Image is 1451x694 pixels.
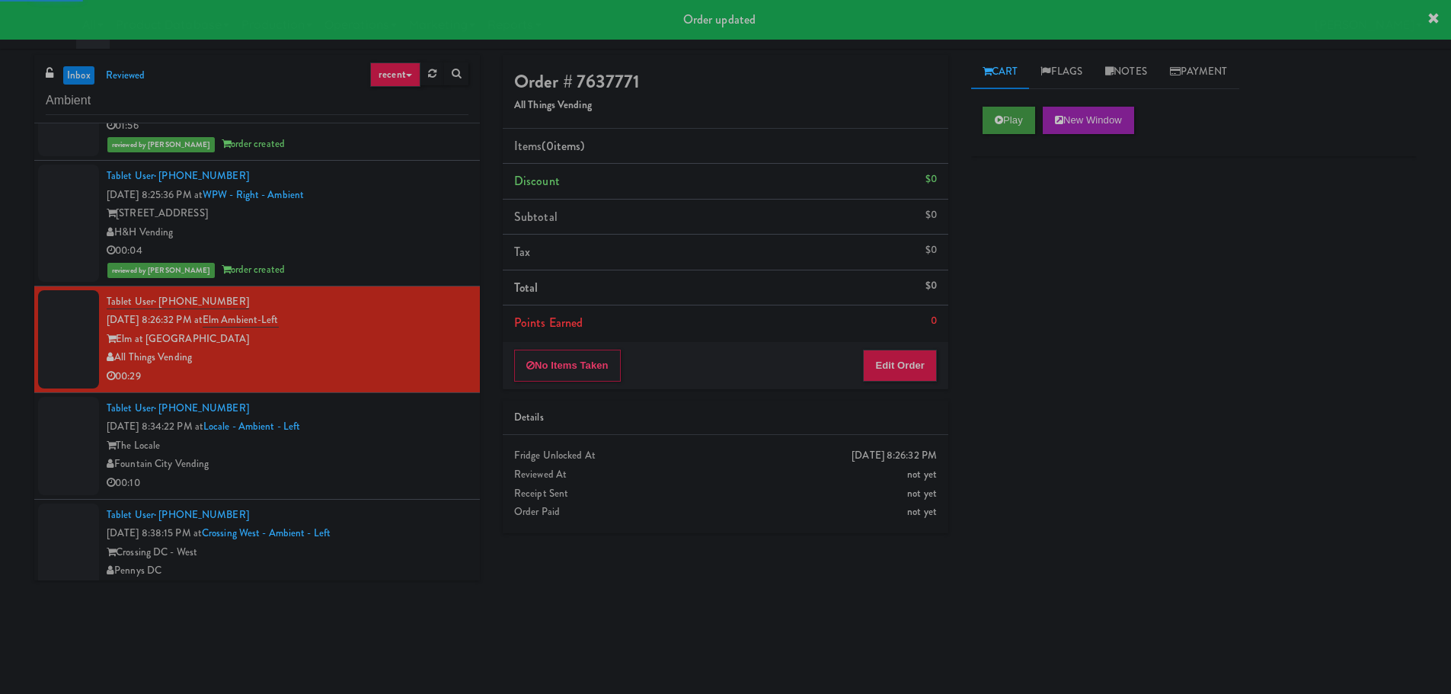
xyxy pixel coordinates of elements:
h4: Order # 7637771 [514,72,937,91]
a: WPW - Right - Ambient [203,187,304,202]
div: 01:56 [107,117,468,136]
li: Tablet User· [PHONE_NUMBER][DATE] 8:34:22 PM atLocale - Ambient - LeftThe LocaleFountain City Ven... [34,393,480,500]
span: [DATE] 8:26:32 PM at [107,312,203,327]
div: 00:10 [107,474,468,493]
div: 0 [931,312,937,331]
h5: All Things Vending [514,100,937,111]
div: Crossing DC - West [107,543,468,562]
a: inbox [63,66,94,85]
li: Tablet User· [PHONE_NUMBER][DATE] 8:26:32 PM atElm Ambient-LeftElm at [GEOGRAPHIC_DATA]All Things... [34,286,480,393]
li: Tablet User· [PHONE_NUMBER][DATE] 8:38:15 PM atCrossing West - Ambient - LeftCrossing DC - WestPe... [34,500,480,606]
a: Crossing West - Ambient - Left [202,526,331,540]
span: reviewed by [PERSON_NAME] [107,137,215,152]
ng-pluralize: items [554,137,581,155]
a: Tablet User· [PHONE_NUMBER] [107,507,249,522]
a: Tablet User· [PHONE_NUMBER] [107,401,249,415]
a: Notes [1094,55,1159,89]
span: order created [222,136,285,151]
a: Elm Ambient-Left [203,312,279,328]
a: reviewed [102,66,149,85]
div: Fridge Unlocked At [514,446,937,465]
button: Play [983,107,1035,134]
div: [DATE] 8:26:32 PM [852,446,937,465]
button: Edit Order [863,350,937,382]
a: Locale - Ambient - Left [203,419,300,433]
div: Pennys DC [107,561,468,580]
div: The Locale [107,437,468,456]
span: not yet [907,467,937,481]
div: 00:50 [107,580,468,600]
div: Reviewed At [514,465,937,485]
a: recent [370,62,420,87]
div: H&H Vending [107,223,468,242]
span: · [PHONE_NUMBER] [154,168,249,183]
span: Order updated [683,11,756,28]
span: · [PHONE_NUMBER] [154,294,249,309]
div: $0 [925,170,937,189]
span: (0 ) [542,137,584,155]
span: [DATE] 8:25:36 PM at [107,187,203,202]
a: Flags [1029,55,1094,89]
span: · [PHONE_NUMBER] [154,507,249,522]
span: · [PHONE_NUMBER] [154,401,249,415]
span: reviewed by [PERSON_NAME] [107,263,215,278]
span: [DATE] 8:34:22 PM at [107,419,203,433]
span: order created [222,262,285,277]
span: Discount [514,172,560,190]
div: [STREET_ADDRESS] [107,204,468,223]
div: Order Paid [514,503,937,522]
span: not yet [907,486,937,501]
a: Tablet User· [PHONE_NUMBER] [107,294,249,309]
button: New Window [1043,107,1134,134]
a: Cart [971,55,1030,89]
span: [DATE] 8:38:15 PM at [107,526,202,540]
a: Payment [1159,55,1239,89]
button: No Items Taken [514,350,621,382]
div: Fountain City Vending [107,455,468,474]
div: $0 [925,206,937,225]
div: $0 [925,241,937,260]
span: Subtotal [514,208,558,225]
span: Points Earned [514,314,583,331]
div: Receipt Sent [514,485,937,504]
span: Items [514,137,584,155]
div: All Things Vending [107,348,468,367]
div: 00:29 [107,367,468,386]
div: $0 [925,277,937,296]
span: not yet [907,504,937,519]
li: Tablet User· [PHONE_NUMBER][DATE] 8:25:36 PM atWPW - Right - Ambient[STREET_ADDRESS]H&H Vending00... [34,161,480,286]
span: Tax [514,243,530,261]
div: 00:04 [107,241,468,261]
a: Tablet User· [PHONE_NUMBER] [107,168,249,183]
input: Search vision orders [46,87,468,115]
span: Total [514,279,539,296]
div: Details [514,408,937,427]
div: Elm at [GEOGRAPHIC_DATA] [107,330,468,349]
